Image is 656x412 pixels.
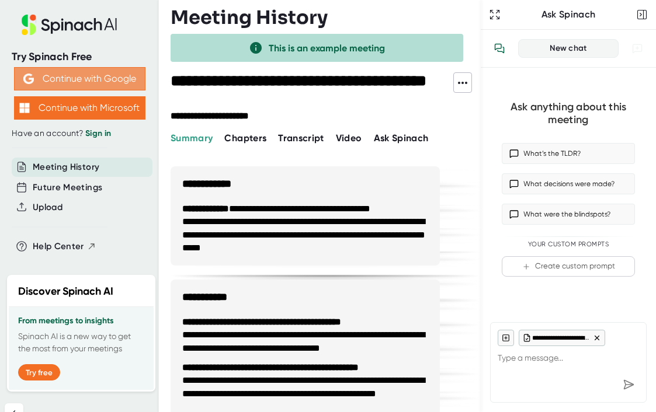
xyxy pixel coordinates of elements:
button: Continue with Microsoft [14,96,145,120]
button: What’s the TLDR? [502,143,635,164]
span: Summary [171,132,213,144]
button: Transcript [278,131,324,145]
span: Help Center [33,240,84,253]
button: What decisions were made? [502,173,635,194]
button: Summary [171,131,213,145]
span: This is an example meeting [269,43,385,54]
img: Aehbyd4JwY73AAAAAElFTkSuQmCC [23,74,34,84]
div: Try Spinach Free [12,50,147,64]
h3: Meeting History [171,6,328,29]
div: Ask anything about this meeting [502,100,635,127]
div: Have an account? [12,128,147,139]
button: Try free [18,364,60,380]
button: Expand to Ask Spinach page [487,6,503,23]
div: Your Custom Prompts [502,240,635,249]
button: Chapters [224,131,266,145]
div: Ask Spinach [503,9,634,20]
button: Close conversation sidebar [634,6,650,23]
div: Send message [618,374,639,395]
h3: From meetings to insights [18,316,144,326]
span: Video [336,132,362,144]
button: What were the blindspots? [502,204,635,225]
a: Sign in [85,128,111,138]
button: Help Center [33,240,96,253]
button: Upload [33,201,63,214]
span: Transcript [278,132,324,144]
button: Future Meetings [33,181,102,194]
span: Ask Spinach [374,132,429,144]
button: Ask Spinach [374,131,429,145]
button: Continue with Google [14,67,145,90]
button: Create custom prompt [502,256,635,277]
p: Spinach AI is a new way to get the most from your meetings [18,330,144,355]
button: Meeting History [33,160,99,174]
button: View conversation history [488,37,511,60]
div: New chat [526,43,611,54]
button: Video [336,131,362,145]
span: Chapters [224,132,266,144]
h2: Discover Spinach AI [18,284,113,299]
